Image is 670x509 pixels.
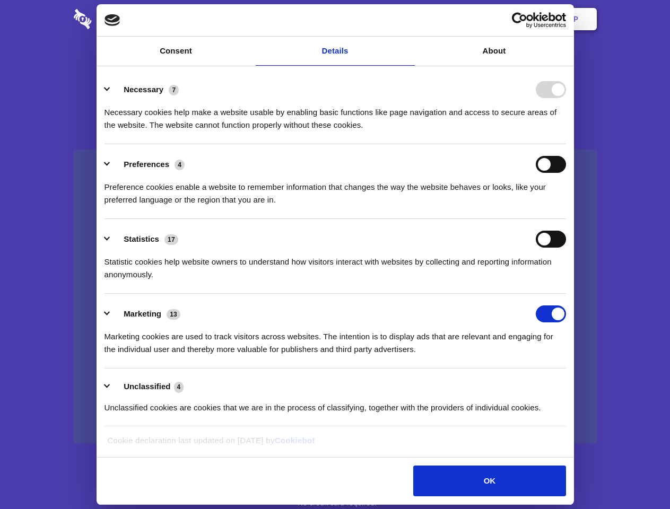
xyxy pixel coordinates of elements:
a: Consent [97,37,256,66]
a: Contact [430,3,479,36]
label: Necessary [124,85,163,94]
h1: Eliminate Slack Data Loss. [74,48,597,86]
img: logo [105,14,120,26]
div: Unclassified cookies are cookies that we are in the process of classifying, together with the pro... [105,393,566,414]
a: Details [256,37,415,66]
a: Pricing [311,3,358,36]
button: Preferences (4) [105,156,192,173]
span: 4 [175,160,185,170]
a: Cookiebot [275,436,315,445]
div: Statistic cookies help website owners to understand how visitors interact with websites by collec... [105,248,566,281]
div: Marketing cookies are used to track visitors across websites. The intention is to display ads tha... [105,322,566,356]
button: Marketing (13) [105,305,187,322]
div: Necessary cookies help make a website usable by enabling basic functions like page navigation and... [105,98,566,131]
button: Statistics (17) [105,231,185,248]
span: 7 [169,85,179,95]
span: 4 [174,382,184,392]
h4: Auto-redaction of sensitive data, encrypted data sharing and self-destructing private chats. Shar... [74,96,597,131]
div: Cookie declaration last updated on [DATE] by [99,434,571,455]
button: OK [413,466,565,496]
label: Statistics [124,234,159,243]
a: Usercentrics Cookiebot - opens in a new window [473,12,566,28]
div: Preference cookies enable a website to remember information that changes the way the website beha... [105,173,566,206]
span: 17 [164,234,178,245]
a: About [415,37,574,66]
img: logo-wordmark-white-trans-d4663122ce5f474addd5e946df7df03e33cb6a1c49d2221995e7729f52c070b2.svg [74,9,164,29]
label: Marketing [124,309,161,318]
label: Preferences [124,160,169,169]
button: Necessary (7) [105,81,186,98]
iframe: Drift Widget Chat Controller [617,456,657,496]
button: Unclassified (4) [105,380,190,393]
a: Wistia video thumbnail [74,150,597,444]
span: 13 [167,309,180,320]
a: Login [481,3,527,36]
